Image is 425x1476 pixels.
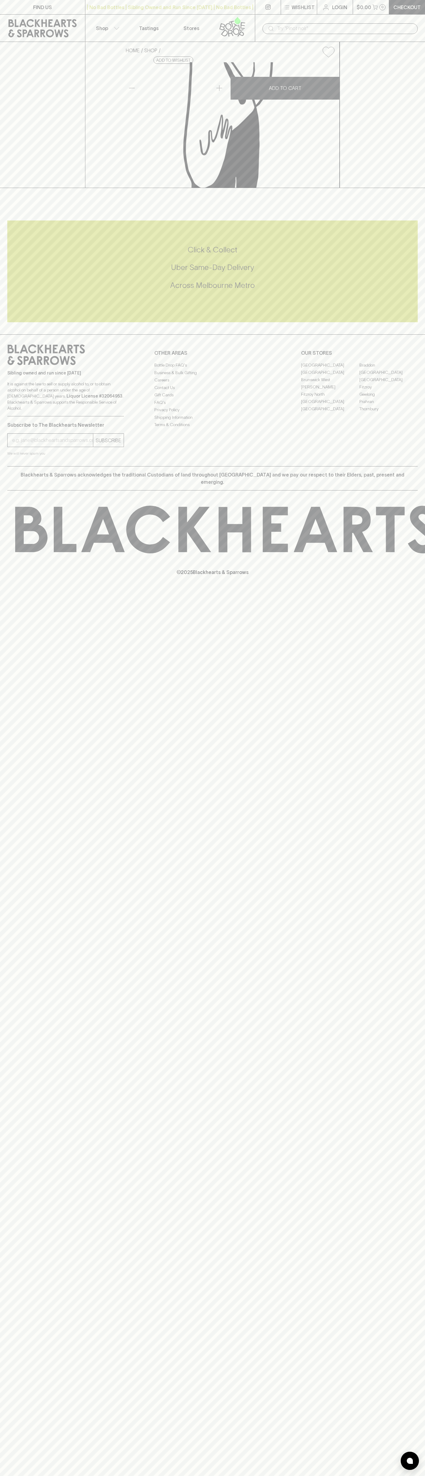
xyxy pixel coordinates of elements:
a: [GEOGRAPHIC_DATA] [301,405,359,412]
strong: Liquor License #32064953 [67,394,122,398]
h5: Click & Collect [7,245,418,255]
button: ADD TO CART [231,77,340,100]
p: SUBSCRIBE [96,437,121,444]
a: Geelong [359,391,418,398]
div: Call to action block [7,220,418,322]
a: [PERSON_NAME] [301,383,359,391]
h5: Uber Same-Day Delivery [7,262,418,272]
a: Bottle Drop FAQ's [154,362,271,369]
a: Brunswick West [301,376,359,383]
a: [GEOGRAPHIC_DATA] [359,369,418,376]
a: SHOP [144,48,157,53]
p: OUR STORES [301,349,418,357]
a: Gift Cards [154,391,271,399]
a: Shipping Information [154,414,271,421]
a: FAQ's [154,399,271,406]
a: [GEOGRAPHIC_DATA] [301,398,359,405]
h5: Across Melbourne Metro [7,280,418,290]
img: bubble-icon [407,1458,413,1464]
a: [GEOGRAPHIC_DATA] [359,376,418,383]
a: Contact Us [154,384,271,391]
p: Wishlist [292,4,315,11]
a: Thornbury [359,405,418,412]
p: 0 [381,5,384,9]
a: Business & Bulk Gifting [154,369,271,376]
img: Japanese Jigger Stainless 15 / 30ml [121,62,339,188]
a: Fitzroy North [301,391,359,398]
a: Braddon [359,361,418,369]
p: Login [332,4,347,11]
button: Add to wishlist [320,44,337,60]
button: Add to wishlist [153,56,193,64]
p: Sibling owned and run since [DATE] [7,370,124,376]
a: Privacy Policy [154,406,271,414]
p: Stores [183,25,199,32]
a: Stores [170,15,213,42]
a: Tastings [128,15,170,42]
input: Try "Pinot noir" [277,24,413,33]
input: e.g. jane@blackheartsandsparrows.com.au [12,436,93,445]
button: Shop [85,15,128,42]
p: It is against the law to sell or supply alcohol to, or to obtain alcohol on behalf of a person un... [7,381,124,411]
p: $0.00 [357,4,371,11]
p: Checkout [393,4,421,11]
p: ADD TO CART [269,84,301,92]
p: Blackhearts & Sparrows acknowledges the traditional Custodians of land throughout [GEOGRAPHIC_DAT... [12,471,413,486]
p: Shop [96,25,108,32]
button: SUBSCRIBE [93,434,124,447]
p: OTHER AREAS [154,349,271,357]
a: Careers [154,377,271,384]
p: We will never spam you [7,450,124,456]
p: Tastings [139,25,159,32]
p: Subscribe to The Blackhearts Newsletter [7,421,124,429]
a: Fitzroy [359,383,418,391]
a: [GEOGRAPHIC_DATA] [301,369,359,376]
p: FIND US [33,4,52,11]
a: Prahran [359,398,418,405]
a: Terms & Conditions [154,421,271,429]
a: HOME [126,48,140,53]
a: [GEOGRAPHIC_DATA] [301,361,359,369]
